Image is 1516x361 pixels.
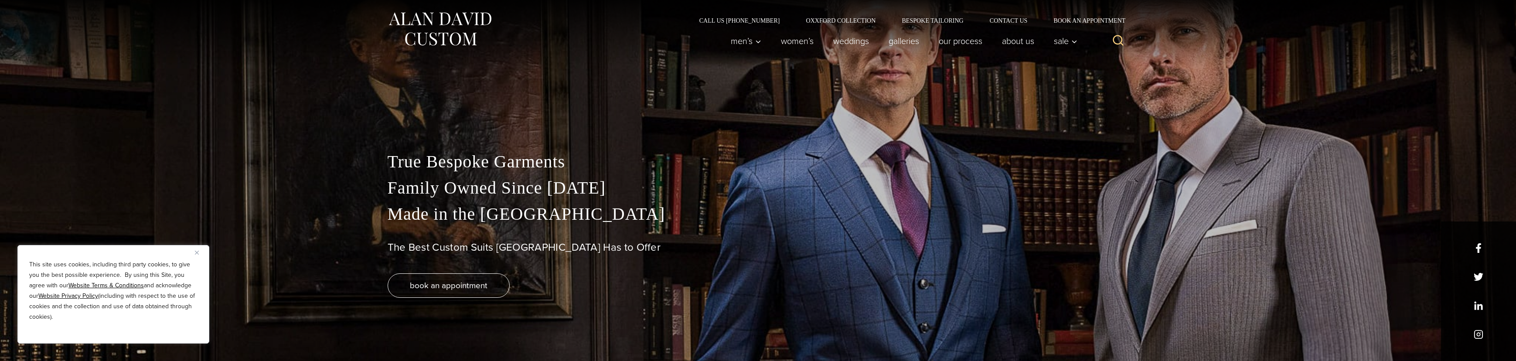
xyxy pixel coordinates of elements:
[686,17,793,24] a: Call Us [PHONE_NUMBER]
[977,17,1041,24] a: Contact Us
[1108,31,1129,51] button: View Search Form
[1474,243,1483,253] a: facebook
[38,291,98,300] a: Website Privacy Policy
[1474,272,1483,282] a: x/twitter
[992,32,1044,50] a: About Us
[721,32,1082,50] nav: Primary Navigation
[889,17,976,24] a: Bespoke Tailoring
[879,32,929,50] a: Galleries
[195,247,205,258] button: Close
[731,37,761,45] span: Men’s
[388,10,492,48] img: Alan David Custom
[793,17,889,24] a: Oxxford Collection
[388,241,1129,254] h1: The Best Custom Suits [GEOGRAPHIC_DATA] Has to Offer
[1054,37,1077,45] span: Sale
[195,251,199,255] img: Close
[1040,17,1128,24] a: Book an Appointment
[686,17,1129,24] nav: Secondary Navigation
[1474,301,1483,310] a: linkedin
[68,281,144,290] a: Website Terms & Conditions
[388,273,510,298] a: book an appointment
[1474,330,1483,339] a: instagram
[929,32,992,50] a: Our Process
[388,149,1129,227] p: True Bespoke Garments Family Owned Since [DATE] Made in the [GEOGRAPHIC_DATA]
[771,32,823,50] a: Women’s
[410,279,487,292] span: book an appointment
[823,32,879,50] a: weddings
[29,259,198,322] p: This site uses cookies, including third party cookies, to give you the best possible experience. ...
